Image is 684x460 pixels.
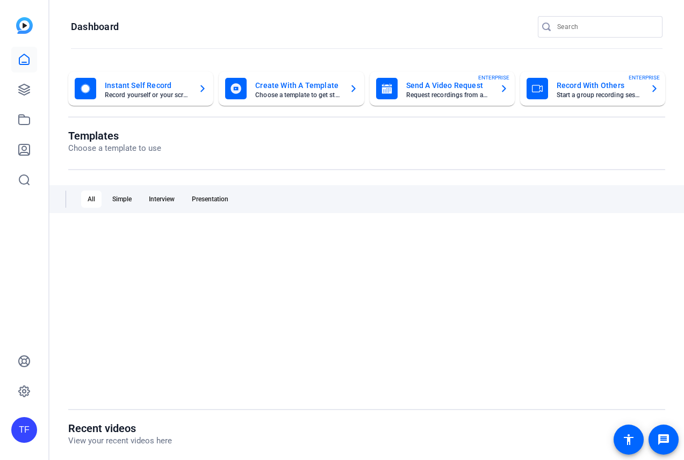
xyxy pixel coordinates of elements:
[520,71,665,106] button: Record With OthersStart a group recording sessionENTERPRISE
[68,422,172,435] h1: Recent videos
[105,79,190,92] mat-card-title: Instant Self Record
[16,17,33,34] img: blue-gradient.svg
[557,92,642,98] mat-card-subtitle: Start a group recording session
[68,435,172,447] p: View your recent videos here
[478,74,509,82] span: ENTERPRISE
[622,433,635,446] mat-icon: accessibility
[557,20,654,33] input: Search
[81,191,102,208] div: All
[629,74,660,82] span: ENTERPRISE
[406,92,491,98] mat-card-subtitle: Request recordings from anyone, anywhere
[11,417,37,443] div: TF
[255,79,340,92] mat-card-title: Create With A Template
[255,92,340,98] mat-card-subtitle: Choose a template to get started
[68,142,161,155] p: Choose a template to use
[68,129,161,142] h1: Templates
[370,71,515,106] button: Send A Video RequestRequest recordings from anyone, anywhereENTERPRISE
[142,191,181,208] div: Interview
[219,71,364,106] button: Create With A TemplateChoose a template to get started
[185,191,235,208] div: Presentation
[557,79,642,92] mat-card-title: Record With Others
[657,433,670,446] mat-icon: message
[68,71,213,106] button: Instant Self RecordRecord yourself or your screen
[105,92,190,98] mat-card-subtitle: Record yourself or your screen
[106,191,138,208] div: Simple
[71,20,119,33] h1: Dashboard
[406,79,491,92] mat-card-title: Send A Video Request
